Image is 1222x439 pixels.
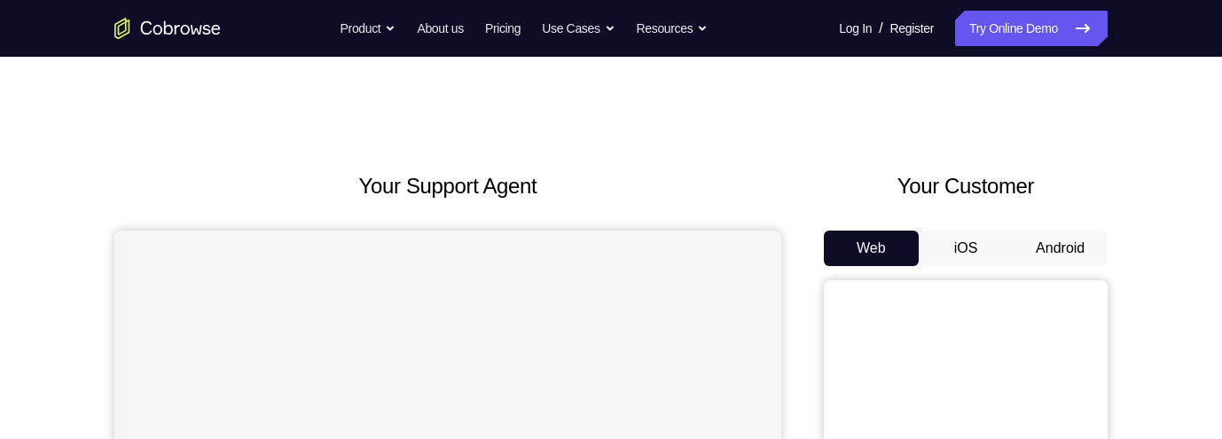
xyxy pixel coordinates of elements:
[955,11,1108,46] a: Try Online Demo
[824,231,919,266] button: Web
[114,18,221,39] a: Go to the home page
[637,11,709,46] button: Resources
[879,18,882,39] span: /
[417,11,463,46] a: About us
[919,231,1014,266] button: iOS
[114,170,781,202] h2: Your Support Agent
[890,11,934,46] a: Register
[824,170,1108,202] h2: Your Customer
[542,11,615,46] button: Use Cases
[1013,231,1108,266] button: Android
[485,11,521,46] a: Pricing
[341,11,396,46] button: Product
[839,11,872,46] a: Log In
